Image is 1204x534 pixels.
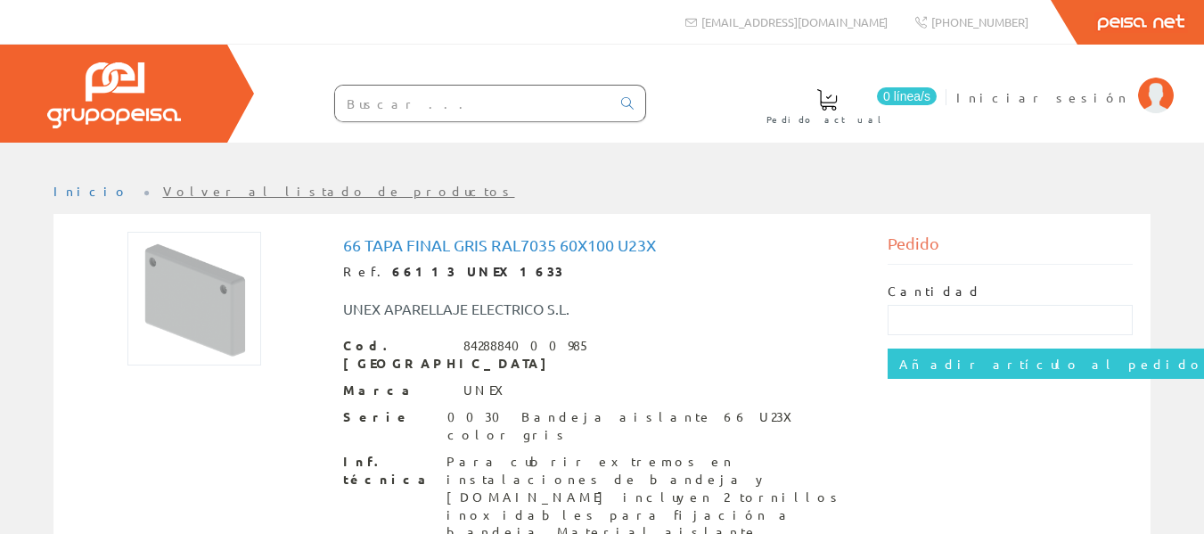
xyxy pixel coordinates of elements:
[888,232,1133,265] div: Pedido
[447,408,861,444] div: 0030 Bandeja aislante 66 U23X color gris
[392,263,563,279] strong: 66113 UNEX1633
[463,382,514,399] div: UNEX
[330,299,647,319] div: UNEX APARELLAJE ELECTRICO S.L.
[163,183,515,199] a: Volver al listado de productos
[343,337,450,373] span: Cod. [GEOGRAPHIC_DATA]
[127,232,261,366] img: Foto artículo 66 Tapa final gris RAL7035 60x100 U23X (150x150)
[343,382,450,399] span: Marca
[701,14,888,29] span: [EMAIL_ADDRESS][DOMAIN_NAME]
[343,236,861,254] h1: 66 Tapa final gris RAL7035 60x100 U23X
[343,453,433,489] span: Inf. técnica
[343,263,861,281] div: Ref.
[877,87,937,105] span: 0 línea/s
[956,88,1129,106] span: Iniciar sesión
[53,183,129,199] a: Inicio
[766,111,888,128] span: Pedido actual
[463,337,591,355] div: 8428884000985
[47,62,181,128] img: Grupo Peisa
[343,408,434,426] span: Serie
[335,86,610,121] input: Buscar ...
[956,74,1174,91] a: Iniciar sesión
[888,283,982,300] label: Cantidad
[931,14,1028,29] span: [PHONE_NUMBER]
